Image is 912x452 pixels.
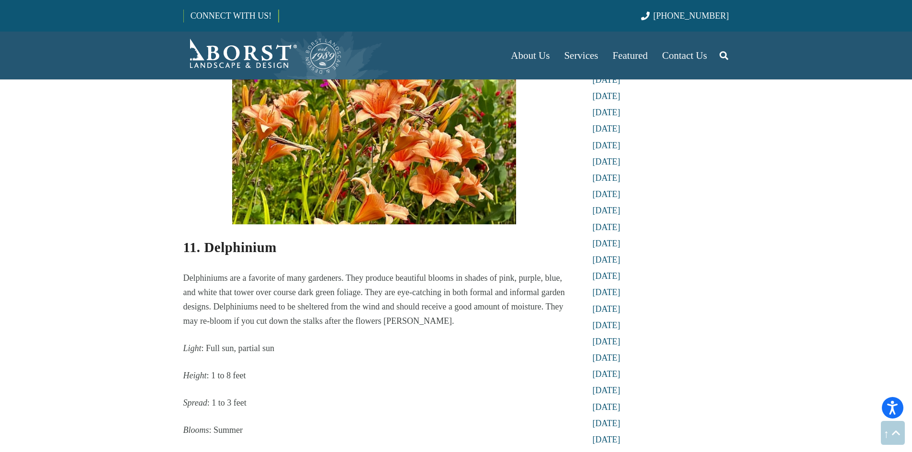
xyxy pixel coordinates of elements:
a: Featured [606,32,655,79]
a: [DATE] [593,353,620,363]
a: [DATE] [593,271,620,281]
span: [PHONE_NUMBER] [653,11,729,21]
a: [DATE] [593,435,620,444]
a: [DATE] [593,419,620,428]
a: [DATE] [593,173,620,183]
span: About Us [511,50,550,61]
p: : Summer [183,423,565,437]
a: [DATE] [593,304,620,314]
a: [DATE] [593,386,620,395]
a: Borst-Logo [183,36,342,75]
a: [DATE] [593,75,620,85]
a: Back to top [881,421,905,445]
a: Search [714,44,733,67]
span: Featured [613,50,648,61]
em: Spread [183,398,207,408]
em: Light [183,343,202,353]
a: [DATE] [593,369,620,379]
a: [DATE] [593,108,620,117]
a: [PHONE_NUMBER] [641,11,729,21]
a: CONNECT WITH US! [184,4,278,27]
a: Contact Us [655,32,714,79]
em: Blooms [183,425,209,435]
p: Delphiniums are a favorite of many gardeners. They produce beautiful blooms in shades of pink, pu... [183,271,565,328]
strong: 11. Delphinium [183,240,277,255]
a: [DATE] [593,157,620,166]
a: [DATE] [593,287,620,297]
p: : 1 to 3 feet [183,396,565,410]
a: [DATE] [593,222,620,232]
a: [DATE] [593,206,620,215]
a: [DATE] [593,91,620,101]
a: [DATE] [593,255,620,265]
span: Services [564,50,598,61]
a: [DATE] [593,141,620,150]
a: [DATE] [593,320,620,330]
a: [DATE] [593,189,620,199]
a: [DATE] [593,124,620,133]
p: : 1 to 8 feet [183,368,565,383]
em: Height [183,371,207,380]
a: [DATE] [593,402,620,412]
span: Contact Us [662,50,707,61]
a: Services [557,32,605,79]
a: About Us [504,32,557,79]
a: [DATE] [593,337,620,346]
a: [DATE] [593,239,620,248]
p: : Full sun, partial sun [183,341,565,355]
img: daylily [232,11,516,224]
